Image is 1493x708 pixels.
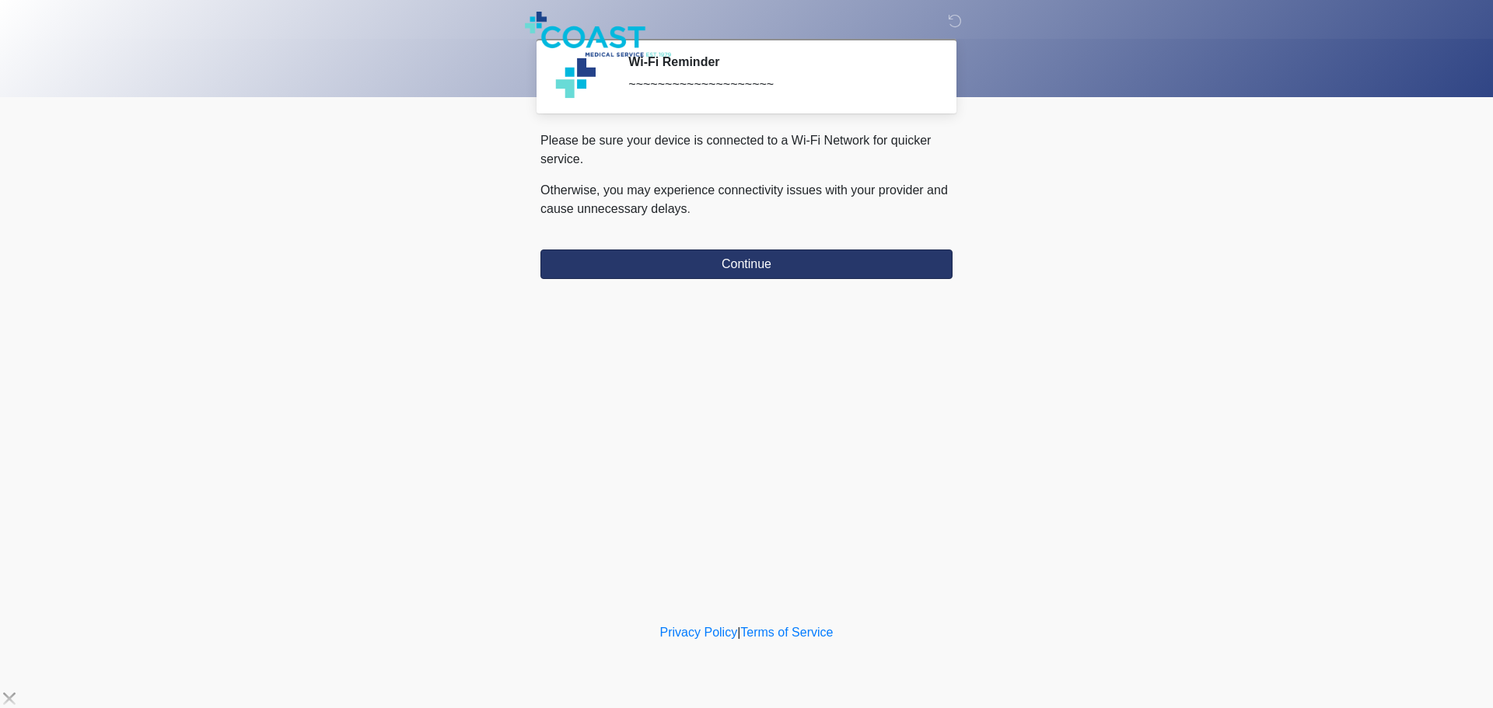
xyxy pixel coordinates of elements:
a: Privacy Policy [660,626,738,639]
a: Terms of Service [740,626,833,639]
img: Coast Medical Service Logo [525,12,671,57]
span: . [687,202,691,215]
div: ~~~~~~~~~~~~~~~~~~~~ [628,75,929,94]
p: Please be sure your device is connected to a Wi-Fi Network for quicker service. [540,131,953,169]
button: Continue [540,249,953,279]
img: Agent Avatar [552,54,599,101]
a: | [737,626,740,639]
p: Otherwise, you may experience connectivity issues with your provider and cause unnecessary delays [540,181,953,218]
